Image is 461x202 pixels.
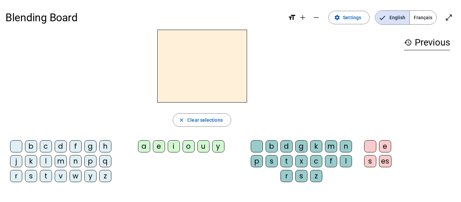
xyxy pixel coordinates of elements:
div: l [340,155,352,167]
div: k [25,155,37,167]
div: s [295,170,307,182]
span: Clear selections [187,116,223,124]
div: f [70,140,82,152]
div: i [168,140,180,152]
div: l [40,155,52,167]
h1: Blending Board [5,7,282,28]
mat-icon: add [299,13,307,22]
mat-icon: settings [334,15,340,21]
div: q [99,155,111,167]
div: o [183,140,195,152]
mat-icon: close [179,117,185,123]
div: a [138,140,150,152]
div: e [379,140,391,152]
div: m [55,155,67,167]
div: d [55,140,67,152]
div: c [40,140,52,152]
div: z [99,170,111,182]
div: y [212,140,224,152]
div: z [310,170,322,182]
div: x [295,155,307,167]
button: Enter full screen [442,11,456,24]
div: b [25,140,37,152]
button: Settings [328,11,370,24]
div: c [310,155,322,167]
div: s [25,170,37,182]
div: b [266,140,278,152]
div: p [251,155,263,167]
mat-icon: open_in_full [445,13,453,22]
button: Clear selections [173,113,231,127]
div: es [379,155,391,167]
div: h [99,140,111,152]
div: t [280,155,293,167]
h3: Previous [404,35,450,50]
span: Settings [343,13,361,22]
button: Increase font size [296,11,309,24]
mat-button-toggle-group: Language selection [375,10,437,25]
div: s [364,155,376,167]
div: s [266,155,278,167]
div: e [153,140,165,152]
div: y [84,170,97,182]
div: u [197,140,210,152]
div: r [280,170,293,182]
div: f [325,155,337,167]
div: r [10,170,22,182]
mat-icon: remove [312,13,320,22]
div: g [295,140,307,152]
div: d [280,140,293,152]
div: k [310,140,322,152]
div: m [325,140,337,152]
div: n [340,140,352,152]
span: English [375,11,409,24]
div: n [70,155,82,167]
div: p [84,155,97,167]
div: w [70,170,82,182]
button: Decrease font size [309,11,323,24]
span: Français [410,11,436,24]
div: t [40,170,52,182]
mat-icon: format_size [288,13,296,22]
div: g [84,140,97,152]
div: j [10,155,22,167]
div: v [55,170,67,182]
mat-icon: history [404,38,412,47]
